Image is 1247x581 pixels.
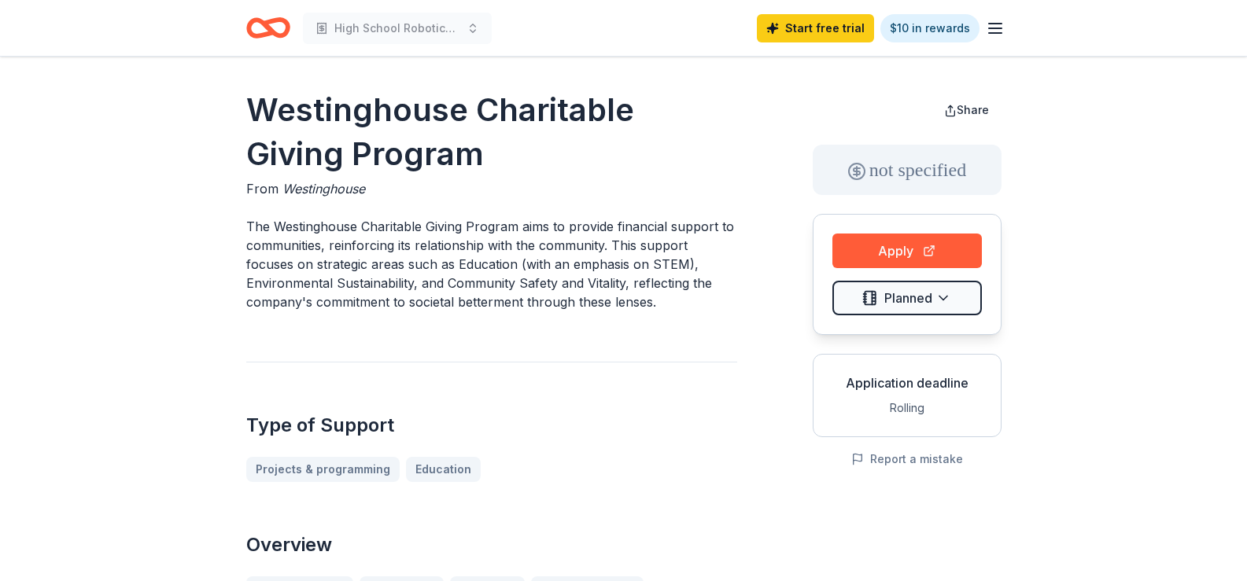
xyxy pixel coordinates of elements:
[282,181,365,197] span: Westinghouse
[334,19,460,38] span: High School Robotics Club
[851,450,963,469] button: Report a mistake
[826,373,988,392] div: Application deadline
[757,14,874,42] a: Start free trial
[880,14,980,42] a: $10 in rewards
[246,413,737,438] h2: Type of Support
[884,288,932,308] span: Planned
[303,13,492,44] button: High School Robotics Club
[813,145,1002,195] div: not specified
[406,457,481,482] a: Education
[832,234,982,268] button: Apply
[246,9,290,46] a: Home
[826,399,988,417] div: Rolling
[246,532,737,557] h2: Overview
[246,179,737,198] div: From
[246,217,737,311] p: The Westinghouse Charitable Giving Program aims to provide financial support to communities, rein...
[246,457,400,482] a: Projects & programming
[246,88,737,176] h1: Westinghouse Charitable Giving Program
[932,94,1002,126] button: Share
[832,281,982,315] button: Planned
[957,103,989,116] span: Share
